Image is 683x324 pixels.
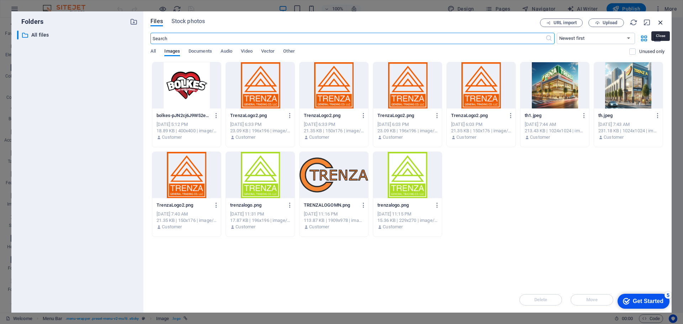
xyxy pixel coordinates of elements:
p: TrenzaLogo2.png [157,202,210,208]
span: Video [241,47,252,57]
span: Audio [221,47,232,57]
div: [DATE] 6:33 PM [304,121,364,128]
i: Minimize [643,18,651,26]
p: Displays only files that are not in use on the website. Files added during this session can still... [639,48,665,55]
button: Upload [588,18,624,27]
div: 23.09 KB | 196x196 | image/png [377,128,438,134]
div: ​ [17,31,18,39]
span: Images [164,47,180,57]
i: Create new folder [130,18,138,26]
p: trenzalogo.png [230,202,284,208]
span: Vector [261,47,275,57]
span: Stock photos [171,17,205,26]
div: 18.89 KB | 400x400 | image/jpeg [157,128,217,134]
p: Customer [235,134,255,140]
button: URL import [540,18,583,27]
p: trenzalogo.png [377,202,431,208]
div: [DATE] 7:44 AM [525,121,585,128]
span: Documents [189,47,212,57]
p: th1.jpeg [525,112,578,119]
p: TRENZALOGOMN.png [304,202,357,208]
div: 15.36 KB | 229x270 | image/png [377,217,438,224]
div: [DATE] 6:03 PM [377,121,438,128]
div: [DATE] 6:33 PM [230,121,290,128]
div: 23.09 KB | 196x196 | image/png [230,128,290,134]
p: TrenzaLogo2.png [377,112,431,119]
div: 213.43 KB | 1024x1024 | image/jpeg [525,128,585,134]
div: 21.35 KB | 150x176 | image/png [304,128,364,134]
div: 5 [53,1,60,9]
i: Reload [630,18,637,26]
p: Customer [456,134,476,140]
p: Customer [309,134,329,140]
p: All files [31,31,125,39]
span: URL import [554,21,577,25]
div: 113.87 KB | 1909x978 | image/png [304,217,364,224]
input: Search [150,33,545,44]
span: Other [283,47,295,57]
div: 21.35 KB | 150x176 | image/png [157,217,217,224]
div: [DATE] 7:40 AM [157,211,217,217]
p: Customer [309,224,329,230]
span: Upload [603,21,617,25]
div: [DATE] 11:15 PM [377,211,438,217]
div: [DATE] 7:43 AM [598,121,658,128]
span: Files [150,17,163,26]
p: Customer [604,134,624,140]
div: [DATE] 5:12 PM [157,121,217,128]
p: Customer [162,134,182,140]
div: 17.87 KB | 196x196 | image/png [230,217,290,224]
span: All [150,47,156,57]
p: Customer [530,134,550,140]
p: bolkes-pJN2cj6J9W52eGhbJs2qGw.jpg [157,112,210,119]
p: TrenzaLogo2.png [451,112,504,119]
p: Customer [162,224,182,230]
div: [DATE] 6:03 PM [451,121,511,128]
div: 21.35 KB | 150x176 | image/png [451,128,511,134]
p: Folders [17,17,43,26]
div: [DATE] 11:16 PM [304,211,364,217]
p: th.jpeg [598,112,652,119]
p: TrenzaLogo2.png [304,112,357,119]
p: Customer [383,134,403,140]
div: [DATE] 11:31 PM [230,211,290,217]
div: Get Started 5 items remaining, 0% complete [6,4,58,18]
div: Get Started [21,8,52,14]
p: TrenzaLogo2.png [230,112,284,119]
p: Customer [235,224,255,230]
p: Customer [383,224,403,230]
div: 231.18 KB | 1024x1024 | image/jpeg [598,128,658,134]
